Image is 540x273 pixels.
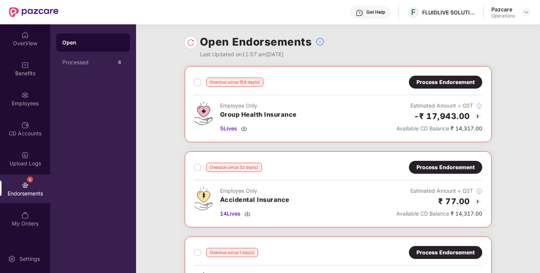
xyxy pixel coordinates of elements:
img: svg+xml;base64,PHN2ZyBpZD0iQmFjay0yMHgyMCIgeG1sbnM9Imh0dHA6Ly93d3cudzMub3JnLzIwMDAvc3ZnIiB3aWR0aD... [473,112,482,121]
div: 6 [115,58,124,67]
div: Process Endorsement [416,163,475,171]
div: Estimated Amount + GST [396,187,482,195]
div: Processed [62,59,115,65]
img: svg+xml;base64,PHN2ZyBpZD0iQ0RfQWNjb3VudHMiIGRhdGEtbmFtZT0iQ0QgQWNjb3VudHMiIHhtbG5zPSJodHRwOi8vd3... [21,121,29,129]
img: svg+xml;base64,PHN2ZyBpZD0iSW5mb18tXzMyeDMyIiBkYXRhLW5hbWU9IkluZm8gLSAzMngzMiIgeG1sbnM9Imh0dHA6Ly... [476,103,482,109]
img: svg+xml;base64,PHN2ZyBpZD0iU2V0dGluZy0yMHgyMCIgeG1sbnM9Imh0dHA6Ly93d3cudzMub3JnLzIwMDAvc3ZnIiB3aW... [8,255,16,263]
img: svg+xml;base64,PHN2ZyBpZD0iQmVuZWZpdHMiIHhtbG5zPSJodHRwOi8vd3d3LnczLm9yZy8yMDAwL3N2ZyIgd2lkdGg9Ij... [21,61,29,69]
div: Estimated Amount + GST [396,102,482,110]
img: svg+xml;base64,PHN2ZyBpZD0iRHJvcGRvd24tMzJ4MzIiIHhtbG5zPSJodHRwOi8vd3d3LnczLm9yZy8yMDAwL3N2ZyIgd2... [523,9,529,15]
span: Available CD Balance [396,125,449,132]
div: Employee Only [220,187,290,195]
img: svg+xml;base64,PHN2ZyBpZD0iSGVscC0zMngzMiIgeG1sbnM9Imh0dHA6Ly93d3cudzMub3JnLzIwMDAvc3ZnIiB3aWR0aD... [356,9,363,17]
div: Pazcare [491,6,515,13]
div: Settings [17,255,42,263]
img: svg+xml;base64,PHN2ZyBpZD0iRW1wbG95ZWVzIiB4bWxucz0iaHR0cDovL3d3dy53My5vcmcvMjAwMC9zdmciIHdpZHRoPS... [21,91,29,99]
img: svg+xml;base64,PHN2ZyBpZD0iQmFjay0yMHgyMCIgeG1sbnM9Imh0dHA6Ly93d3cudzMub3JnLzIwMDAvc3ZnIiB3aWR0aD... [473,197,482,206]
div: 6 [27,176,33,183]
div: Last Updated on 11:57 am[DATE] [200,50,325,59]
img: svg+xml;base64,PHN2ZyBpZD0iRG93bmxvYWQtMzJ4MzIiIHhtbG5zPSJodHRwOi8vd3d3LnczLm9yZy8yMDAwL3N2ZyIgd2... [244,211,250,217]
span: Available CD Balance [396,210,449,217]
img: svg+xml;base64,PHN2ZyBpZD0iRG93bmxvYWQtMzJ4MzIiIHhtbG5zPSJodHRwOi8vd3d3LnczLm9yZy8yMDAwL3N2ZyIgd2... [241,125,247,132]
img: svg+xml;base64,PHN2ZyBpZD0iTXlfT3JkZXJzIiBkYXRhLW5hbWU9Ik15IE9yZGVycyIgeG1sbnM9Imh0dHA6Ly93d3cudz... [21,211,29,219]
h1: Open Endorsements [200,33,312,50]
div: ₹ 14,317.00 [396,124,482,133]
div: Process Endorsement [416,248,475,257]
img: svg+xml;base64,PHN2ZyBpZD0iSW5mb18tXzMyeDMyIiBkYXRhLW5hbWU9IkluZm8gLSAzMngzMiIgeG1sbnM9Imh0dHA6Ly... [315,37,325,46]
h2: ₹ 77.00 [438,195,470,208]
img: svg+xml;base64,PHN2ZyBpZD0iSW5mb18tXzMyeDMyIiBkYXRhLW5hbWU9IkluZm8gLSAzMngzMiIgeG1sbnM9Imh0dHA6Ly... [476,188,482,194]
img: svg+xml;base64,PHN2ZyBpZD0iRW5kb3JzZW1lbnRzIiB4bWxucz0iaHR0cDovL3d3dy53My5vcmcvMjAwMC9zdmciIHdpZH... [21,181,29,189]
img: svg+xml;base64,PHN2ZyBpZD0iVXBsb2FkX0xvZ3MiIGRhdGEtbmFtZT0iVXBsb2FkIExvZ3MiIHhtbG5zPSJodHRwOi8vd3... [21,151,29,159]
h3: Group Health Insurance [220,110,297,120]
div: Overdue since 1 day(s) [206,248,258,257]
img: New Pazcare Logo [9,7,59,17]
div: Operations [491,13,515,19]
div: Overdue since 32 day(s) [206,163,262,172]
span: 5 Lives [220,124,237,133]
img: svg+xml;base64,PHN2ZyBpZD0iSG9tZSIgeG1sbnM9Imh0dHA6Ly93d3cudzMub3JnLzIwMDAvc3ZnIiB3aWR0aD0iMjAiIG... [21,31,29,39]
img: svg+xml;base64,PHN2ZyB4bWxucz0iaHR0cDovL3d3dy53My5vcmcvMjAwMC9zdmciIHdpZHRoPSI0OS4zMjEiIGhlaWdodD... [194,187,212,210]
div: Open [62,39,124,46]
span: 14 Lives [220,210,241,218]
h3: Accidental Insurance [220,195,290,205]
span: F [411,8,416,17]
div: ₹ 14,317.00 [396,210,482,218]
div: Get Help [366,9,385,15]
img: svg+xml;base64,PHN2ZyBpZD0iUmVsb2FkLTMyeDMyIiB4bWxucz0iaHR0cDovL3d3dy53My5vcmcvMjAwMC9zdmciIHdpZH... [187,39,195,46]
div: Process Endorsement [416,78,475,86]
div: Employee Only [220,102,297,110]
img: svg+xml;base64,PHN2ZyB4bWxucz0iaHR0cDovL3d3dy53My5vcmcvMjAwMC9zdmciIHdpZHRoPSI0Ny43MTQiIGhlaWdodD... [194,102,212,125]
h2: -₹ 17,943.00 [414,110,470,122]
div: Overdue since 154 day(s) [206,78,263,87]
div: FLUIDLIVE SOLUTIONS [422,9,475,16]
